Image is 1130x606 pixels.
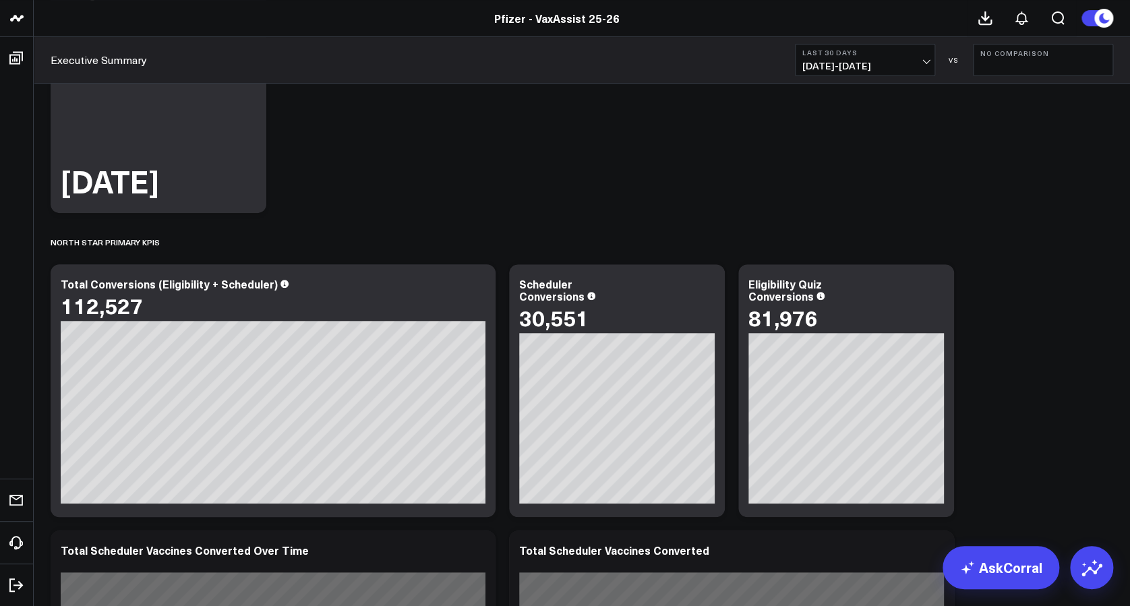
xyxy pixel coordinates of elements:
[494,11,620,26] a: Pfizer - VaxAssist 25-26
[61,543,309,557] div: Total Scheduler Vaccines Converted Over Time
[519,276,585,303] div: Scheduler Conversions
[943,546,1059,589] a: AskCorral
[973,44,1113,76] button: No Comparison
[748,305,818,330] div: 81,976
[802,61,928,71] span: [DATE] - [DATE]
[519,543,709,557] div: Total Scheduler Vaccines Converted
[980,49,1106,57] b: No Comparison
[748,276,822,303] div: Eligibility Quiz Conversions
[51,226,160,257] div: North Star Primary KPIs
[61,166,159,196] div: [DATE]
[61,293,143,317] div: 112,527
[795,44,935,76] button: Last 30 Days[DATE]-[DATE]
[942,56,966,64] div: VS
[61,276,278,291] div: Total Conversions (Eligibility + Scheduler)
[51,53,147,67] a: Executive Summary
[802,49,928,57] b: Last 30 Days
[519,305,589,330] div: 30,551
